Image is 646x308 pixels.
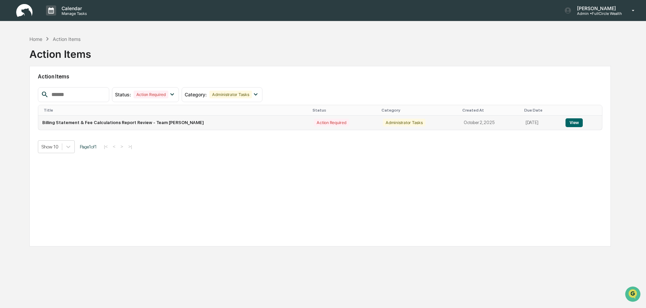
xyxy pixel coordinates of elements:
[29,43,91,60] div: Action Items
[7,99,12,104] div: 🔎
[460,116,522,130] td: October 2, 2025
[67,115,82,120] span: Pylon
[56,85,84,92] span: Attestations
[4,82,46,95] a: 🖐️Preclearance
[29,36,42,42] div: Home
[185,92,207,97] span: Category :
[524,108,559,113] div: Due Date
[7,52,19,64] img: 1746055101610-c473b297-6a78-478c-a979-82029cc54cd1
[624,286,643,304] iframe: Open customer support
[38,73,602,80] h2: Action Items
[118,144,125,149] button: >
[49,86,54,91] div: 🗄️
[382,108,457,113] div: Category
[572,5,622,11] p: [PERSON_NAME]
[134,91,168,98] div: Action Required
[462,108,519,113] div: Created At
[23,58,86,64] div: We're available if you need us!
[23,52,111,58] div: Start new chat
[102,144,110,149] button: |<
[111,144,118,149] button: <
[14,98,43,105] span: Data Lookup
[46,82,87,95] a: 🗄️Attestations
[14,85,44,92] span: Preclearance
[209,91,252,98] div: Administrator Tasks
[566,120,583,125] a: View
[48,114,82,120] a: Powered byPylon
[16,4,32,17] img: logo
[572,11,622,16] p: Admin • FullCircle Wealth
[115,92,131,97] span: Status :
[313,108,376,113] div: Status
[56,11,90,16] p: Manage Tasks
[522,116,561,130] td: [DATE]
[126,144,134,149] button: >|
[566,118,583,127] button: View
[7,86,12,91] div: 🖐️
[115,54,123,62] button: Start new chat
[383,119,425,126] div: Administrator Tasks
[44,108,307,113] div: Title
[7,14,123,25] p: How can we help?
[314,119,349,126] div: Action Required
[4,95,45,108] a: 🔎Data Lookup
[38,116,310,130] td: Billing Statement & Fee Calculations Report Review - Team [PERSON_NAME]
[56,5,90,11] p: Calendar
[53,36,80,42] div: Action Items
[80,144,97,149] span: Page 1 of 1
